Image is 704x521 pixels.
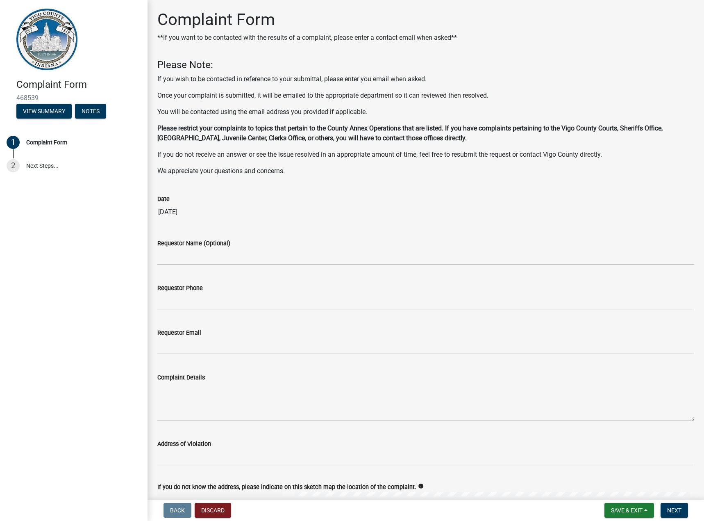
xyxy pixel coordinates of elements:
span: Back [170,507,185,514]
div: 1 [7,136,20,149]
p: You will be contacted using the email address you provided if applicable. [157,107,694,117]
div: Complaint Form [26,139,67,145]
p: If you do not receive an answer or see the issue resolved in an appropriate amount of time, feel ... [157,150,694,160]
wm-modal-confirm: Notes [75,108,106,115]
label: Requestor Name (Optional) [157,241,230,247]
p: If you wish to be contacted in reference to your submittal, please enter you email when asked. [157,74,694,84]
button: Back [164,503,191,518]
span: Next [667,507,681,514]
i: info [418,483,424,489]
button: Discard [195,503,231,518]
label: Date [157,197,170,202]
button: Next [661,503,688,518]
button: Notes [75,104,106,119]
label: If you do not know the address, please indicate on this sketch map the location of the complaint. [157,484,416,490]
button: Save & Exit [604,503,654,518]
p: We appreciate your questions and concerns. [157,166,694,176]
label: Requestor Email [157,330,201,336]
button: View Summary [16,104,72,119]
strong: Please restrict your complaints to topics that pertain to the County Annex Operations that are li... [157,124,663,142]
li: Sketch Layer [161,496,279,515]
img: Vigo County, Indiana [16,9,77,70]
span: Save & Exit [611,507,643,514]
div: 2 [7,159,20,172]
p: **If you want to be contacted with the results of a complaint, please enter a contact email when ... [157,33,457,43]
p: Once your complaint is submitted, it will be emailed to the appropriate department so it can revi... [157,91,694,101]
h4: Complaint Form [16,79,141,91]
h1: Complaint Form [157,10,457,30]
label: Address of Violation [157,441,211,447]
h4: Please Note: [157,59,694,71]
span: 468539 [16,94,131,102]
label: Requestor Phone [157,286,203,291]
wm-modal-confirm: Summary [16,108,72,115]
label: Complaint Details [157,375,205,381]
